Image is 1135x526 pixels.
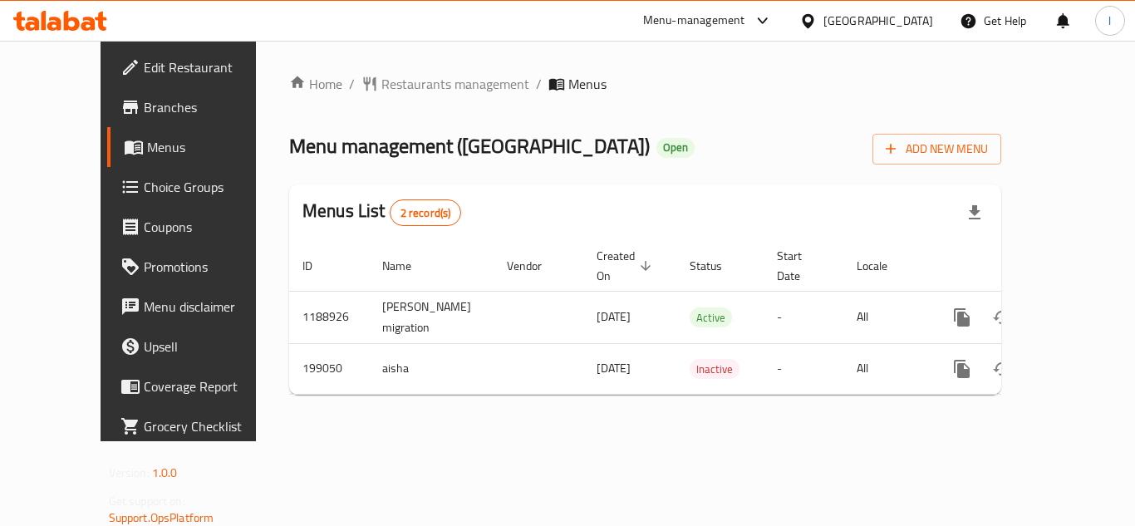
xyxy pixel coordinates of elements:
[107,366,290,406] a: Coverage Report
[107,247,290,287] a: Promotions
[982,349,1022,389] button: Change Status
[289,74,1001,94] nav: breadcrumb
[152,462,178,484] span: 1.0.0
[656,140,695,155] span: Open
[1108,12,1111,30] span: l
[764,291,843,343] td: -
[857,256,909,276] span: Locale
[843,343,929,394] td: All
[942,349,982,389] button: more
[381,74,529,94] span: Restaurants management
[144,257,277,277] span: Promotions
[107,127,290,167] a: Menus
[289,291,369,343] td: 1188926
[982,297,1022,337] button: Change Status
[302,199,461,226] h2: Menus List
[507,256,563,276] span: Vendor
[568,74,607,94] span: Menus
[690,256,744,276] span: Status
[369,343,494,394] td: aisha
[361,74,529,94] a: Restaurants management
[823,12,933,30] div: [GEOGRAPHIC_DATA]
[147,137,277,157] span: Menus
[107,167,290,207] a: Choice Groups
[107,327,290,366] a: Upsell
[955,193,995,233] div: Export file
[764,343,843,394] td: -
[144,97,277,117] span: Branches
[369,291,494,343] td: [PERSON_NAME] migration
[349,74,355,94] li: /
[289,127,650,165] span: Menu management ( [GEOGRAPHIC_DATA] )
[536,74,542,94] li: /
[107,406,290,446] a: Grocery Checklist
[144,57,277,77] span: Edit Restaurant
[109,462,150,484] span: Version:
[690,359,739,379] div: Inactive
[690,308,732,327] span: Active
[144,337,277,356] span: Upsell
[144,177,277,197] span: Choice Groups
[289,241,1115,395] table: enhanced table
[643,11,745,31] div: Menu-management
[843,291,929,343] td: All
[107,207,290,247] a: Coupons
[777,246,823,286] span: Start Date
[382,256,433,276] span: Name
[109,490,185,512] span: Get support on:
[107,287,290,327] a: Menu disclaimer
[144,416,277,436] span: Grocery Checklist
[597,357,631,379] span: [DATE]
[289,343,369,394] td: 199050
[390,199,462,226] div: Total records count
[690,360,739,379] span: Inactive
[289,74,342,94] a: Home
[690,307,732,327] div: Active
[886,139,988,160] span: Add New Menu
[929,241,1115,292] th: Actions
[656,138,695,158] div: Open
[144,297,277,317] span: Menu disclaimer
[107,47,290,87] a: Edit Restaurant
[391,205,461,221] span: 2 record(s)
[144,376,277,396] span: Coverage Report
[942,297,982,337] button: more
[107,87,290,127] a: Branches
[144,217,277,237] span: Coupons
[872,134,1001,165] button: Add New Menu
[597,306,631,327] span: [DATE]
[302,256,334,276] span: ID
[597,246,656,286] span: Created On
